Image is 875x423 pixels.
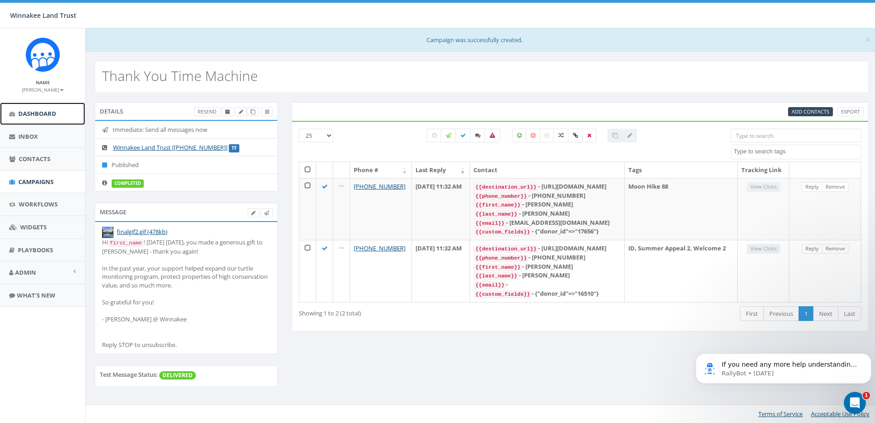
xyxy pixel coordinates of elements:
label: Positive [512,129,527,142]
iframe: Intercom live chat [844,392,866,414]
li: Immediate: Send all messages now [95,121,277,139]
div: - [PHONE_NUMBER] [474,253,621,262]
span: Archive Campaign [225,108,230,115]
a: Terms of Service [758,410,803,418]
span: Playbooks [18,246,53,254]
span: Contacts [19,155,50,163]
div: - [EMAIL_ADDRESS][DOMAIN_NAME] [474,218,621,228]
i: Published [102,162,112,168]
a: First [740,306,764,321]
h2: Thank You Time Machine [102,68,258,83]
th: Contact [470,162,625,178]
div: - [PERSON_NAME] [474,209,621,218]
a: [PHONE_NUMBER] [354,244,405,252]
a: Reply [802,182,822,192]
label: Replied [470,129,486,142]
label: Mixed [553,129,569,142]
div: Showing 1 to 2 (2 total) [299,305,525,318]
label: Test Message Status: [100,370,158,379]
td: ID, Summer Appeal 2, Welcome 2 [625,240,738,302]
code: {{first_name}} [474,201,522,209]
span: Campaigns [18,178,54,186]
label: Sending [441,129,456,142]
span: Add Contacts [792,108,829,115]
td: [DATE] 11:32 AM [412,240,470,302]
a: Add Contacts [788,107,833,117]
span: Edit Campaign Body [251,209,255,216]
a: Remove [822,244,848,254]
span: Send Test Message [264,209,269,216]
code: {{phone_number}} [474,192,529,201]
span: DELIVERED [159,371,196,380]
th: Tags [625,162,738,178]
code: {{custom_fields}} [474,290,532,298]
a: Previous [763,306,799,321]
code: {{destination_url}} [474,245,538,253]
span: CSV files only [792,108,829,115]
th: Last Reply: activate to sort column ascending [412,162,470,178]
a: Next [813,306,838,321]
a: finalgif2.gif (478kb) [117,228,167,236]
div: Message [95,203,278,221]
div: - [URL][DOMAIN_NAME] [474,182,621,191]
img: Rally_Corp_Icon.png [26,38,60,72]
label: Removed [582,129,596,142]
code: {{email}} [474,219,506,228]
label: completed [112,179,144,188]
code: first_name [108,239,144,247]
td: [DATE] 11:32 AM [412,178,470,240]
a: Remove [822,182,848,192]
a: Export [837,107,864,117]
span: Widgets [20,223,47,231]
div: Hi ! [DATE] [DATE], you made a generous gift to [PERSON_NAME] - thank you again! In the past year... [102,238,270,349]
button: Close [865,35,871,44]
code: {{custom_fields}} [474,228,532,236]
input: Type to search [731,129,861,142]
a: [PHONE_NUMBER] [354,182,405,190]
iframe: Intercom notifications message [692,334,875,398]
div: - [474,280,621,289]
code: {{phone_number}} [474,254,529,262]
div: - [URL][DOMAIN_NAME] [474,244,621,253]
i: Immediate: Send all messages now [102,127,113,133]
code: {{last_name}} [474,210,519,218]
span: Admin [15,268,36,277]
span: Winnakee Land Trust [10,11,76,20]
div: - {"donor_id"=>"17656"} [474,227,621,236]
label: Pending [427,129,442,142]
code: {{destination_url}} [474,183,538,191]
span: View Campaign Delivery Statistics [265,108,269,115]
a: 1 [799,306,814,321]
div: - [PERSON_NAME] [474,262,621,271]
span: × [865,33,871,46]
a: Winnakee Land Trust [[PHONE_NUMBER]] [113,143,227,152]
th: Tracking Link [738,162,789,178]
code: {{first_name}} [474,263,522,271]
span: 1 [863,392,870,399]
div: - {"donor_id"=>"16510"} [474,289,621,298]
label: Negative [526,129,540,142]
textarea: Search [734,147,861,156]
span: Dashboard [18,109,56,118]
a: Acceptable Use Policy [811,410,870,418]
a: Resend [194,107,220,117]
span: Workflows [19,200,58,208]
div: - [PHONE_NUMBER] [474,191,621,201]
label: TF [229,144,239,152]
li: Published [95,156,277,174]
span: Edit Campaign Title [239,108,243,115]
label: Bounced [485,129,500,142]
span: Clone Campaign [250,108,255,115]
a: Last [838,306,861,321]
code: {{email}} [474,281,506,289]
span: What's New [17,291,55,299]
small: Name [36,79,50,86]
div: - [PERSON_NAME] [474,271,621,280]
div: - [PERSON_NAME] [474,200,621,209]
label: Delivered [455,129,471,142]
span: Inbox [18,132,38,141]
